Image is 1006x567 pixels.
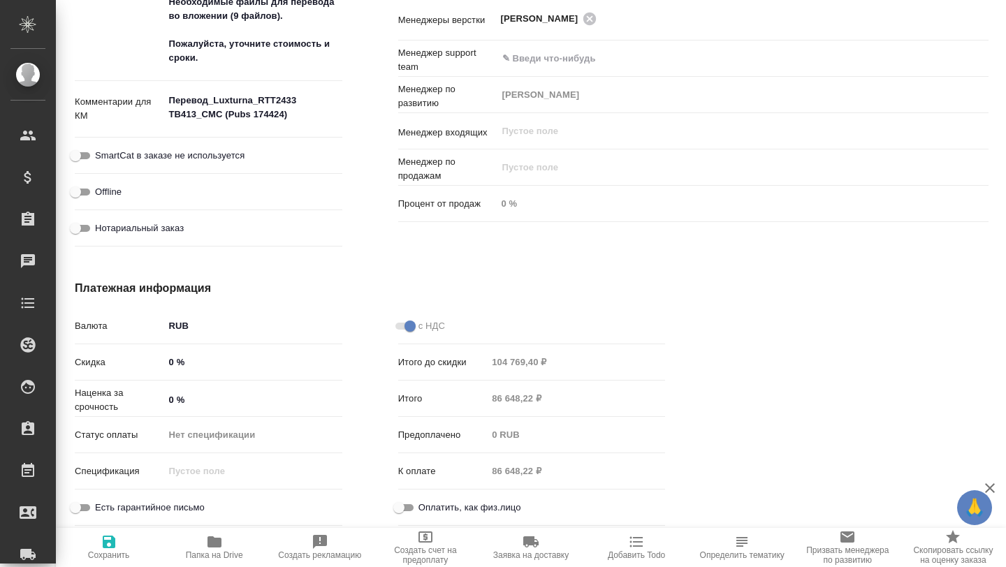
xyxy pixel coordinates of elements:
span: Папка на Drive [186,550,243,560]
button: Определить тематику [690,528,795,567]
input: Пустое поле [497,193,989,214]
span: Нотариальный заказ [95,221,184,235]
span: Заявка на доставку [493,550,569,560]
span: SmartCat в заказе не используется [95,149,245,163]
p: К оплате [398,464,488,478]
p: Статус оплаты [75,428,164,442]
p: Менеджер support team [398,46,497,74]
input: Пустое поле [487,461,665,481]
p: Скидка [75,355,164,369]
textarea: Перевод_Luxturna_RTT2433 TB413_CMC (Pubs 174424) [164,89,342,126]
div: RUB [164,314,342,338]
button: Скопировать ссылку на оценку заказа [901,528,1006,567]
p: Итого до скидки [398,355,488,369]
span: Скопировать ссылку на оценку заказа [909,545,998,565]
p: Валюта [75,319,164,333]
span: Сохранить [88,550,130,560]
span: Offline [95,185,122,199]
button: Создать рекламацию [267,528,372,567]
span: Оплатить, как физ.лицо [418,501,521,515]
button: Сохранить [56,528,161,567]
span: Есть гарантийное письмо [95,501,205,515]
p: Менеджер входящих [398,126,497,140]
button: Open [981,17,984,20]
h4: Платежная информация [75,280,665,297]
input: Пустое поле [164,461,342,481]
div: Нет спецификации [164,423,342,447]
span: [PERSON_NAME] [501,12,587,26]
span: Создать счет на предоплату [381,545,469,565]
p: Наценка за срочность [75,386,164,414]
span: Создать рекламацию [278,550,361,560]
span: с НДС [418,319,445,333]
input: Пустое поле [501,159,956,176]
input: Пустое поле [501,123,956,140]
p: Итого [398,392,488,406]
input: ✎ Введи что-нибудь [164,390,342,410]
input: ✎ Введи что-нибудь [164,352,342,372]
button: Добавить Todo [584,528,690,567]
span: 🙏 [963,493,986,522]
span: Определить тематику [700,550,785,560]
p: Менеджеры верстки [398,13,497,27]
p: Комментарии для КМ [75,95,164,123]
button: Заявка на доставку [478,528,583,567]
button: Призвать менеджера по развитию [795,528,901,567]
p: Менеджер по развитию [398,82,497,110]
p: Предоплачено [398,428,488,442]
button: Папка на Drive [161,528,267,567]
input: ✎ Введи что-нибудь [501,50,938,67]
button: 🙏 [957,490,992,525]
p: Процент от продаж [398,197,497,211]
p: Спецификация [75,464,164,478]
span: Призвать менеджера по развитию [803,545,892,565]
button: Создать счет на предоплату [372,528,478,567]
p: Менеджер по продажам [398,155,497,183]
button: Open [981,57,984,60]
span: Добавить Todo [608,550,665,560]
input: Пустое поле [487,425,665,445]
input: Пустое поле [487,388,665,408]
div: [PERSON_NAME] [501,10,602,27]
input: Пустое поле [487,352,665,372]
